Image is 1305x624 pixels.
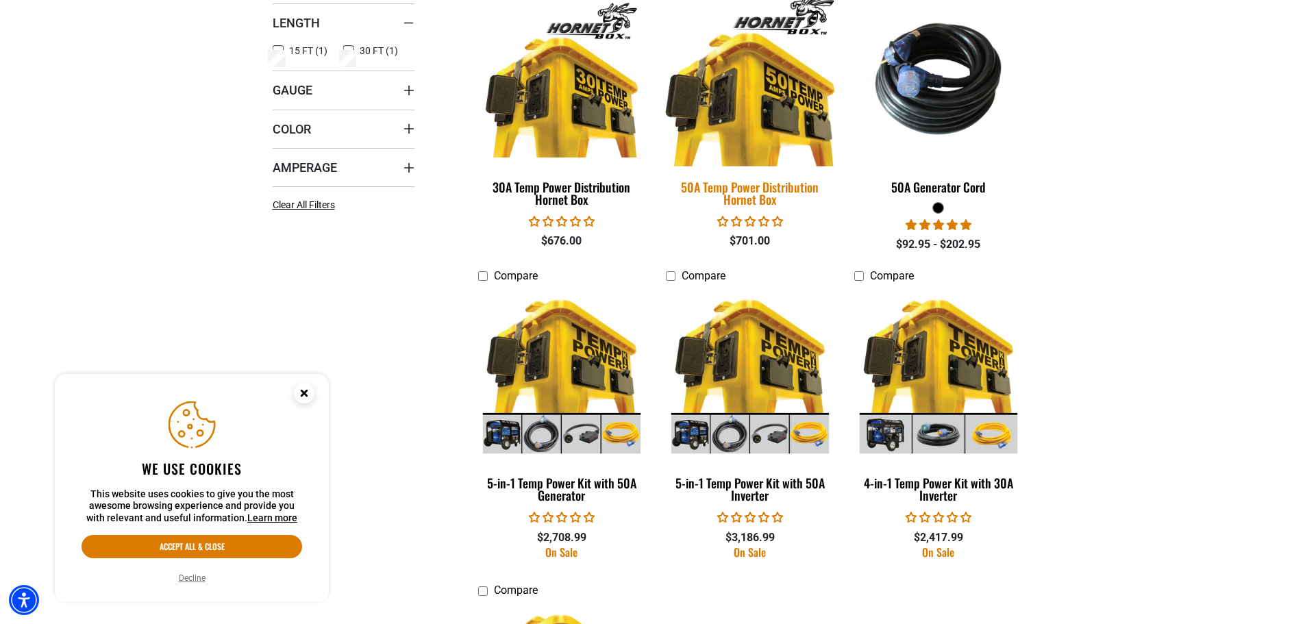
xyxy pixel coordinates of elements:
div: 50A Generator Cord [854,181,1022,193]
div: $676.00 [478,233,646,249]
a: This website uses cookies to give you the most awesome browsing experience and provide you with r... [247,512,297,523]
div: $3,186.99 [666,529,834,546]
button: Accept all & close [82,535,302,558]
a: Clear All Filters [273,198,340,212]
div: 50A Temp Power Distribution Hornet Box [666,181,834,205]
div: 30A Temp Power Distribution Hornet Box [478,181,646,205]
div: On Sale [854,547,1022,558]
a: 5-in-1 Temp Power Kit with 50A Inverter 5-in-1 Temp Power Kit with 50A Inverter [666,289,834,510]
span: 0.00 stars [906,511,971,524]
span: 0.00 stars [529,215,595,228]
div: 4-in-1 Temp Power Kit with 30A Inverter [854,477,1022,501]
h2: We use cookies [82,460,302,477]
summary: Amperage [273,148,414,186]
span: Gauge [273,82,312,98]
span: 5.00 stars [906,219,971,232]
summary: Gauge [273,71,414,109]
span: 0.00 stars [717,215,783,228]
span: Compare [494,584,538,597]
span: 30 FT (1) [360,46,398,55]
span: Amperage [273,160,337,175]
div: $92.95 - $202.95 [854,236,1022,253]
div: $701.00 [666,233,834,249]
div: Accessibility Menu [9,585,39,615]
img: 5-in-1 Temp Power Kit with 50A Inverter [664,296,836,453]
span: 0.00 stars [529,511,595,524]
div: $2,708.99 [478,529,646,546]
aside: Cookie Consent [55,374,329,603]
span: Clear All Filters [273,199,335,210]
summary: Length [273,3,414,42]
a: 4-in-1 Temp Power Kit with 30A Inverter 4-in-1 Temp Power Kit with 30A Inverter [854,289,1022,510]
span: Compare [682,269,725,282]
img: 5-in-1 Temp Power Kit with 50A Generator [475,296,648,453]
span: Compare [494,269,538,282]
div: 5-in-1 Temp Power Kit with 50A Inverter [666,477,834,501]
span: 15 FT (1) [289,46,327,55]
span: Color [273,121,311,137]
button: Decline [175,571,210,585]
p: This website uses cookies to give you the most awesome browsing experience and provide you with r... [82,488,302,525]
div: $2,417.99 [854,529,1022,546]
button: Close this option [279,374,329,416]
div: On Sale [666,547,834,558]
div: 5-in-1 Temp Power Kit with 50A Generator [478,477,646,501]
div: On Sale [478,547,646,558]
summary: Color [273,110,414,148]
span: Length [273,15,320,31]
span: 0.00 stars [717,511,783,524]
span: Compare [870,269,914,282]
a: 5-in-1 Temp Power Kit with 50A Generator 5-in-1 Temp Power Kit with 50A Generator [478,289,646,510]
img: 4-in-1 Temp Power Kit with 30A Inverter [852,296,1025,453]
